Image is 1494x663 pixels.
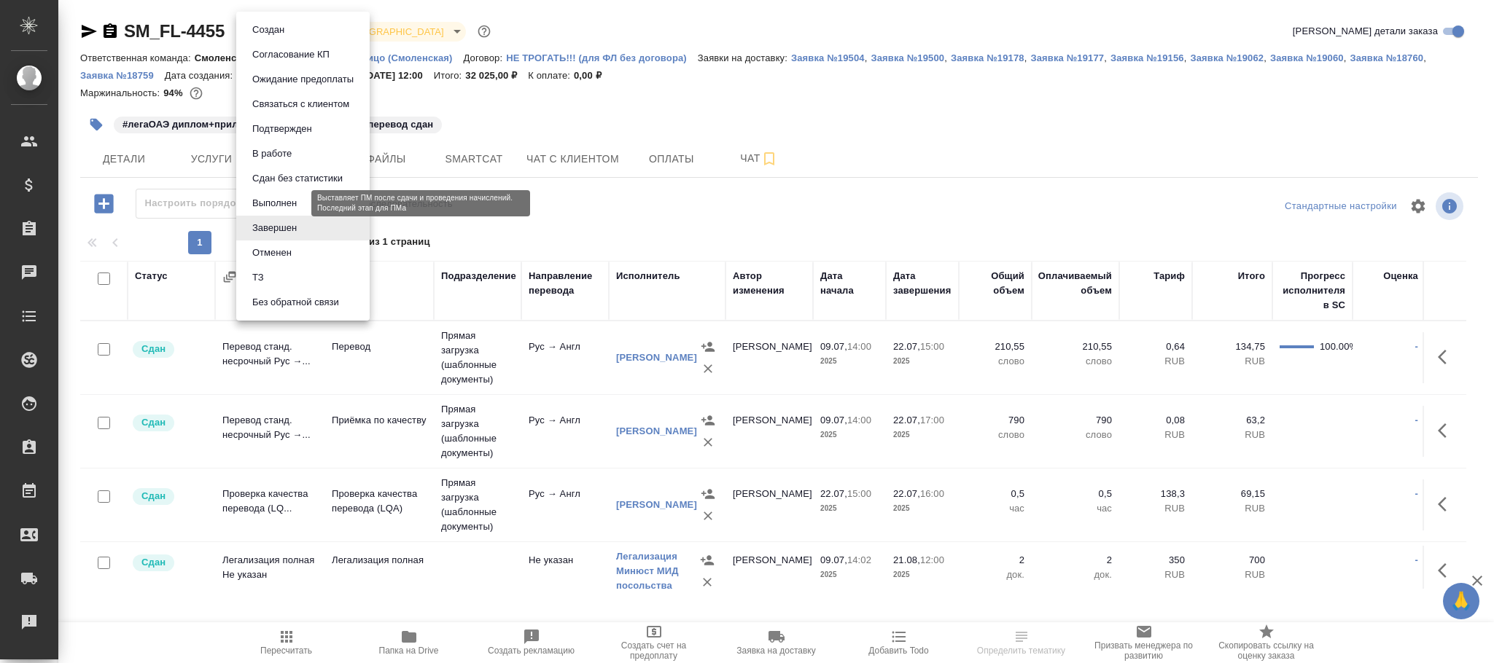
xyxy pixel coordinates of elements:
[248,96,354,112] button: Связаться с клиентом
[248,220,301,236] button: Завершен
[248,146,296,162] button: В работе
[248,71,358,87] button: Ожидание предоплаты
[248,270,268,286] button: ТЗ
[248,22,289,38] button: Создан
[248,245,296,261] button: Отменен
[248,195,301,211] button: Выполнен
[248,121,316,137] button: Подтвержден
[248,170,347,187] button: Сдан без статистики
[248,294,343,310] button: Без обратной связи
[248,47,334,63] button: Согласование КП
